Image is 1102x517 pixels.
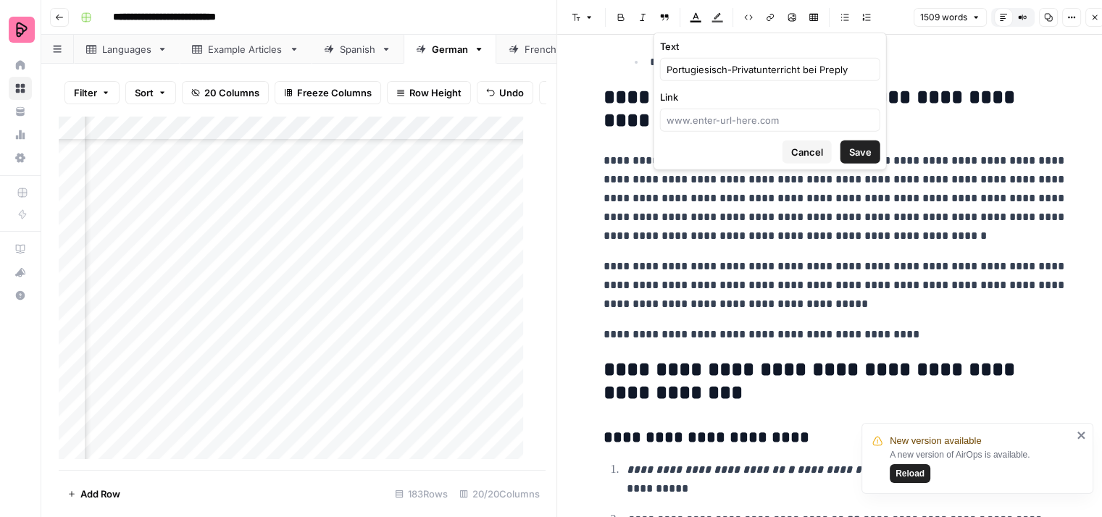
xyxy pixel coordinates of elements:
div: Languages [102,42,151,56]
img: Preply Logo [9,17,35,43]
button: Sort [125,81,176,104]
span: Reload [896,467,924,480]
label: Text [660,39,880,54]
div: 183 Rows [389,482,454,505]
div: German [432,42,468,56]
button: Save [840,140,880,164]
a: German [404,35,496,64]
span: Filter [74,85,97,100]
button: Workspace: Preply [9,12,32,48]
div: Spanish [340,42,375,56]
span: 20 Columns [204,85,259,100]
span: Cancel [791,145,823,159]
div: Example Articles [208,42,283,56]
div: French [525,42,557,56]
button: Reload [890,464,930,483]
label: Link [660,90,880,104]
span: Undo [499,85,524,100]
button: 20 Columns [182,81,269,104]
a: Spanish [312,35,404,64]
a: Browse [9,77,32,100]
span: Save [849,145,872,159]
button: Help + Support [9,284,32,307]
button: Filter [64,81,120,104]
div: A new version of AirOps is available. [890,448,1072,483]
a: Usage [9,123,32,146]
button: 1509 words [914,8,987,27]
button: Undo [477,81,533,104]
a: Your Data [9,100,32,123]
span: Row Height [409,85,462,100]
a: Languages [74,35,180,64]
span: 1509 words [920,11,967,24]
a: French [496,35,585,64]
span: Add Row [80,487,120,501]
button: Row Height [387,81,471,104]
button: Freeze Columns [275,81,381,104]
a: Example Articles [180,35,312,64]
div: 20/20 Columns [454,482,546,505]
span: Freeze Columns [297,85,372,100]
span: New version available [890,434,981,448]
a: Home [9,54,32,77]
input: Type placeholder [667,62,874,77]
button: What's new? [9,261,32,284]
button: Cancel [782,140,832,164]
a: AirOps Academy [9,238,32,261]
div: What's new? [9,261,31,283]
a: Settings [9,146,32,169]
span: Sort [135,85,154,100]
input: www.enter-url-here.com [667,113,874,127]
button: close [1077,429,1087,441]
button: Add Row [59,482,129,505]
